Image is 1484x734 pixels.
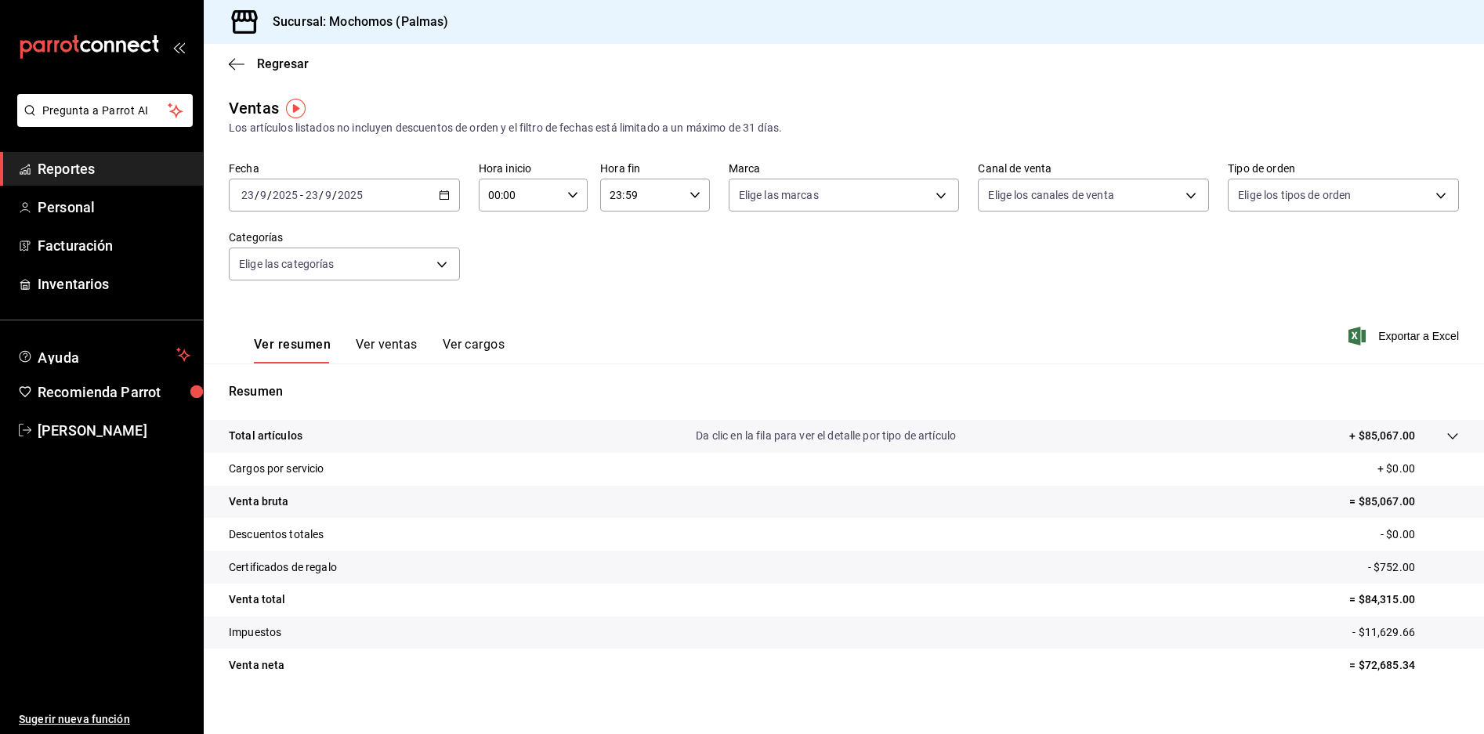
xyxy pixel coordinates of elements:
label: Categorías [229,232,460,243]
p: + $85,067.00 [1349,428,1415,444]
p: Resumen [229,382,1459,401]
span: Elige los tipos de orden [1238,187,1351,203]
p: - $752.00 [1368,559,1459,576]
label: Hora fin [600,163,709,174]
input: -- [241,189,255,201]
span: Recomienda Parrot [38,381,190,403]
p: Cargos por servicio [229,461,324,477]
p: = $85,067.00 [1349,494,1459,510]
button: Exportar a Excel [1352,327,1459,345]
button: open_drawer_menu [172,41,185,53]
label: Fecha [229,163,460,174]
label: Tipo de orden [1228,163,1459,174]
span: / [319,189,324,201]
p: Total artículos [229,428,302,444]
label: Hora inicio [479,163,588,174]
div: navigation tabs [254,337,505,363]
span: Regresar [257,56,309,71]
input: ---- [272,189,299,201]
span: Elige las categorías [239,256,335,272]
img: Tooltip marker [286,99,306,118]
p: + $0.00 [1377,461,1459,477]
span: [PERSON_NAME] [38,420,190,441]
p: Da clic en la fila para ver el detalle por tipo de artículo [696,428,956,444]
span: Pregunta a Parrot AI [42,103,168,119]
button: Ver ventas [356,337,418,363]
p: = $84,315.00 [1349,591,1459,608]
span: Inventarios [38,273,190,295]
span: Facturación [38,235,190,256]
span: - [300,189,303,201]
input: -- [305,189,319,201]
span: Ayuda [38,345,170,364]
button: Regresar [229,56,309,71]
label: Marca [729,163,960,174]
div: Los artículos listados no incluyen descuentos de orden y el filtro de fechas está limitado a un m... [229,120,1459,136]
button: Ver resumen [254,337,331,363]
p: Venta bruta [229,494,288,510]
input: ---- [337,189,364,201]
span: Reportes [38,158,190,179]
div: Ventas [229,96,279,120]
p: Impuestos [229,624,281,641]
p: = $72,685.34 [1349,657,1459,674]
button: Ver cargos [443,337,505,363]
span: Elige las marcas [739,187,819,203]
input: -- [259,189,267,201]
p: - $0.00 [1381,526,1459,543]
span: / [255,189,259,201]
label: Canal de venta [978,163,1209,174]
a: Pregunta a Parrot AI [11,114,193,130]
h3: Sucursal: Mochomos (Palmas) [260,13,449,31]
p: Venta total [229,591,285,608]
p: - $11,629.66 [1352,624,1459,641]
span: / [267,189,272,201]
p: Venta neta [229,657,284,674]
p: Certificados de regalo [229,559,337,576]
span: Sugerir nueva función [19,711,190,728]
span: Elige los canales de venta [988,187,1113,203]
button: Pregunta a Parrot AI [17,94,193,127]
span: Personal [38,197,190,218]
input: -- [324,189,332,201]
p: Descuentos totales [229,526,324,543]
span: / [332,189,337,201]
